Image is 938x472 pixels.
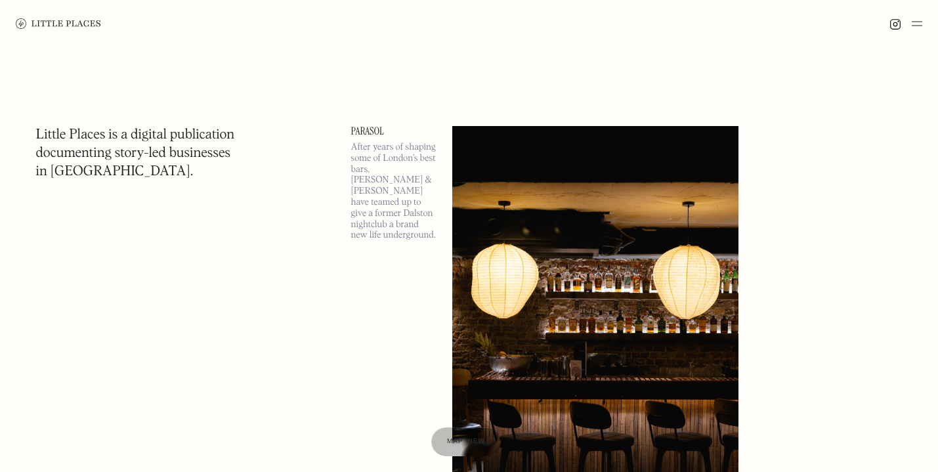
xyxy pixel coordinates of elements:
[431,427,501,456] a: Map view
[36,126,235,181] h1: Little Places is a digital publication documenting story-led businesses in [GEOGRAPHIC_DATA].
[351,126,437,137] a: Parasol
[351,142,437,241] p: After years of shaping some of London’s best bars, [PERSON_NAME] & [PERSON_NAME] have teamed up t...
[447,438,485,445] span: Map view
